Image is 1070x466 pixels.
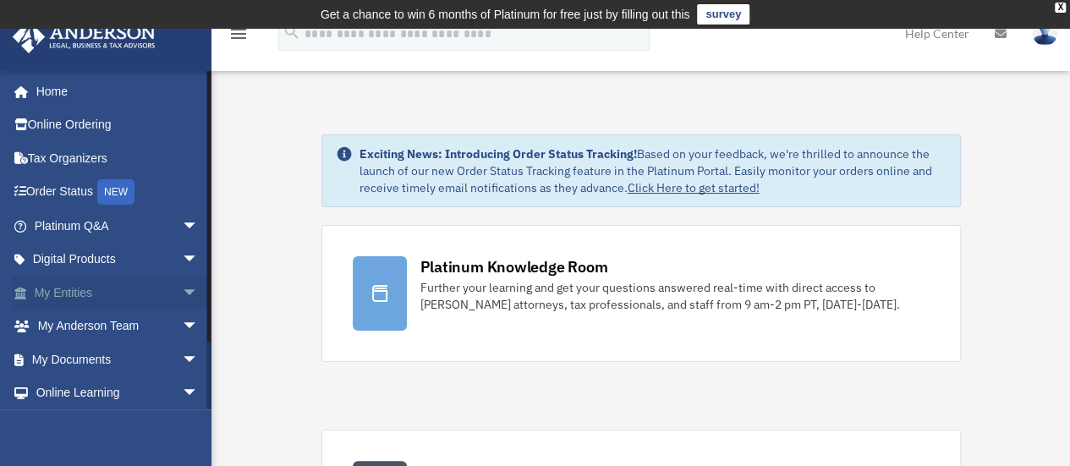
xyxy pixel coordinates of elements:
a: My Anderson Teamarrow_drop_down [12,310,224,343]
a: Online Learningarrow_drop_down [12,376,224,410]
strong: Exciting News: Introducing Order Status Tracking! [359,146,637,162]
span: arrow_drop_down [182,343,216,377]
a: menu [228,30,249,44]
a: Platinum Knowledge Room Further your learning and get your questions answered real-time with dire... [321,225,961,362]
span: arrow_drop_down [182,310,216,344]
span: arrow_drop_down [182,243,216,277]
img: User Pic [1032,21,1057,46]
span: arrow_drop_down [182,376,216,411]
a: survey [697,4,749,25]
a: Platinum Q&Aarrow_drop_down [12,209,224,243]
a: Click Here to get started! [628,180,760,195]
i: search [283,23,301,41]
img: Anderson Advisors Platinum Portal [8,20,161,53]
div: close [1055,3,1066,13]
div: Get a chance to win 6 months of Platinum for free just by filling out this [321,4,690,25]
a: Tax Organizers [12,141,224,175]
a: My Documentsarrow_drop_down [12,343,224,376]
i: menu [228,24,249,44]
span: arrow_drop_down [182,276,216,310]
div: Based on your feedback, we're thrilled to announce the launch of our new Order Status Tracking fe... [359,145,947,196]
div: Platinum Knowledge Room [420,256,608,277]
a: Order StatusNEW [12,175,224,210]
a: My Entitiesarrow_drop_down [12,276,224,310]
a: Home [12,74,216,108]
a: Digital Productsarrow_drop_down [12,243,224,277]
span: arrow_drop_down [182,209,216,244]
div: Further your learning and get your questions answered real-time with direct access to [PERSON_NAM... [420,279,930,313]
div: NEW [97,179,134,205]
a: Online Ordering [12,108,224,142]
